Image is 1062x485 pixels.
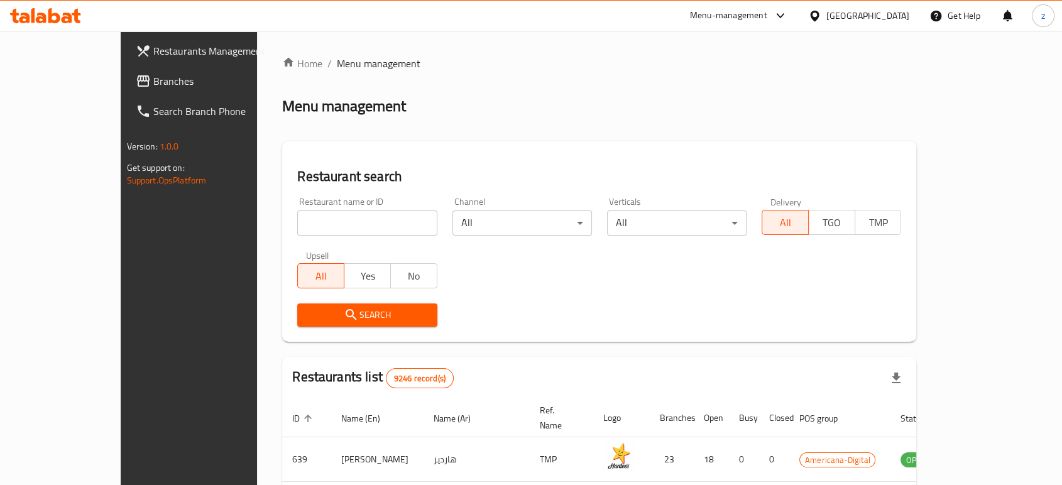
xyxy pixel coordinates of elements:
div: Export file [881,363,911,393]
td: 0 [729,437,759,482]
h2: Restaurant search [297,167,901,186]
span: Get support on: [127,160,185,176]
div: Menu-management [690,8,767,23]
span: No [396,267,432,285]
th: Logo [593,399,650,437]
th: Busy [729,399,759,437]
a: Restaurants Management [126,36,298,66]
span: TMP [860,214,897,232]
span: OPEN [901,453,931,467]
span: POS group [799,411,854,426]
span: Restaurants Management [153,43,288,58]
span: TGO [814,214,850,232]
td: 0 [759,437,789,482]
button: Yes [344,263,391,288]
td: هارديز [424,437,530,482]
label: Upsell [306,251,329,259]
div: Total records count [386,368,454,388]
td: TMP [530,437,593,482]
span: Menu management [337,56,420,71]
span: Branches [153,74,288,89]
span: 1.0.0 [160,138,179,155]
th: Open [694,399,729,437]
button: TMP [855,210,902,235]
h2: Menu management [282,96,406,116]
input: Search for restaurant name or ID.. [297,210,437,236]
img: Hardee's [603,441,635,472]
span: Yes [349,267,386,285]
span: Name (Ar) [434,411,487,426]
td: 639 [282,437,331,482]
a: Support.OpsPlatform [127,172,207,188]
a: Branches [126,66,298,96]
span: Ref. Name [540,403,578,433]
th: Closed [759,399,789,437]
td: 23 [650,437,694,482]
div: [GEOGRAPHIC_DATA] [826,9,909,23]
td: [PERSON_NAME] [331,437,424,482]
span: All [767,214,804,232]
td: 18 [694,437,729,482]
span: Americana-Digital [800,453,875,467]
button: No [390,263,437,288]
span: Search [307,307,427,323]
nav: breadcrumb [282,56,916,71]
th: Branches [650,399,694,437]
span: Name (En) [341,411,397,426]
h2: Restaurants list [292,368,454,388]
span: ID [292,411,316,426]
a: Home [282,56,322,71]
span: Search Branch Phone [153,104,288,119]
label: Delivery [770,197,802,206]
span: All [303,267,339,285]
button: TGO [808,210,855,235]
span: Version: [127,138,158,155]
div: All [452,210,592,236]
span: z [1041,9,1045,23]
span: 9246 record(s) [386,373,453,384]
button: All [297,263,344,288]
button: Search [297,303,437,327]
span: Status [901,411,941,426]
div: All [607,210,747,236]
li: / [327,56,332,71]
a: Search Branch Phone [126,96,298,126]
button: All [762,210,809,235]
